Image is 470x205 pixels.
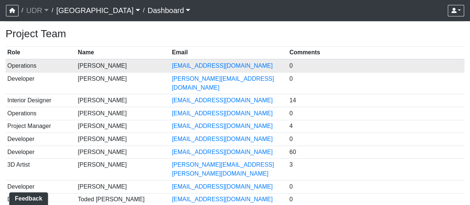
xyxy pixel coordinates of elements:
h3: Project Team [6,28,464,40]
td: [PERSON_NAME] [76,59,170,72]
span: / [49,3,56,18]
td: Interior Designer [6,94,76,107]
td: 0 [288,107,464,120]
td: 4 [288,120,464,133]
a: [EMAIL_ADDRESS][DOMAIN_NAME] [172,183,273,190]
a: [PERSON_NAME][EMAIL_ADDRESS][PERSON_NAME][DOMAIN_NAME] [172,161,274,177]
th: Name [76,47,170,60]
td: Project Manager [6,120,76,133]
span: / [140,3,148,18]
td: [PERSON_NAME] [76,145,170,158]
a: [EMAIL_ADDRESS][DOMAIN_NAME] [172,149,273,155]
a: [PERSON_NAME][EMAIL_ADDRESS][DOMAIN_NAME] [172,76,274,91]
td: 0 [288,59,464,72]
td: Developer [6,180,76,193]
td: Operations [6,59,76,72]
a: [GEOGRAPHIC_DATA] [56,3,140,18]
td: [PERSON_NAME] [76,120,170,133]
td: 0 [288,133,464,146]
td: 60 [288,145,464,158]
a: [EMAIL_ADDRESS][DOMAIN_NAME] [172,63,273,69]
a: [EMAIL_ADDRESS][DOMAIN_NAME] [172,136,273,142]
td: 3 [288,158,464,180]
td: [PERSON_NAME] [76,158,170,180]
td: 14 [288,94,464,107]
th: Comments [288,47,464,60]
th: Email [170,47,288,60]
td: 0 [288,72,464,94]
a: UDR [26,3,48,18]
iframe: Ybug feedback widget [6,190,49,205]
a: [EMAIL_ADDRESS][DOMAIN_NAME] [172,123,273,129]
a: [EMAIL_ADDRESS][DOMAIN_NAME] [172,110,273,116]
td: Operations [6,107,76,120]
td: 3D Artist [6,158,76,180]
th: Role [6,47,76,60]
td: [PERSON_NAME] [76,94,170,107]
td: [PERSON_NAME] [76,107,170,120]
td: [PERSON_NAME] [76,180,170,193]
a: [EMAIL_ADDRESS][DOMAIN_NAME] [172,97,273,103]
td: Developer [6,145,76,158]
td: [PERSON_NAME] [76,72,170,94]
a: Dashboard [148,3,190,18]
td: 0 [288,180,464,193]
td: Developer [6,133,76,146]
td: [PERSON_NAME] [76,133,170,146]
a: [EMAIL_ADDRESS][DOMAIN_NAME] [172,196,273,202]
span: / [19,3,26,18]
td: Developer [6,72,76,94]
